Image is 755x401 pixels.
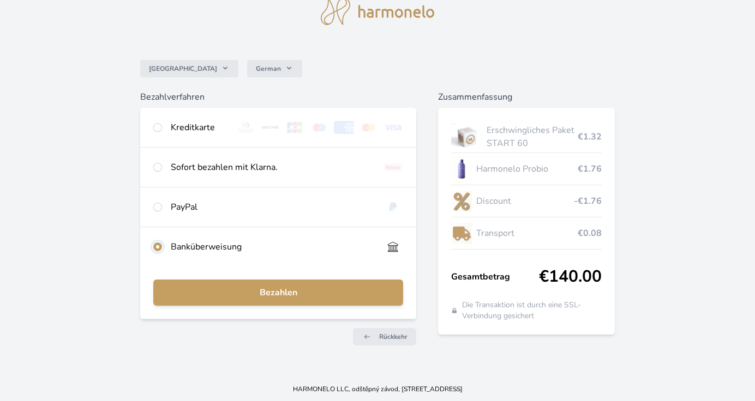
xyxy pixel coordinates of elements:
[383,200,403,214] img: paypal.svg
[260,121,280,134] img: discover.svg
[353,328,416,345] a: Rückkehr
[171,240,374,253] div: Banküberweisung
[309,121,329,134] img: maestro.svg
[451,220,472,247] img: delivery-lo.png
[451,123,482,150] img: start.jpg
[379,332,408,341] span: Rückkehr
[140,90,416,104] h6: Bezahlverfahren
[171,161,374,174] div: Sofort bezahlen mit Klarna.
[487,124,578,150] span: Erschwingliches Paket START 60
[162,286,394,299] span: Bezahlen
[149,64,217,73] span: [GEOGRAPHIC_DATA]
[171,200,374,214] div: PayPal
[476,227,578,240] span: Transport
[256,64,281,73] span: German
[539,267,602,287] span: €140.00
[236,121,256,134] img: diners.svg
[383,161,403,174] img: klarna_paynow.svg
[451,187,472,215] img: discount-lo.png
[438,90,615,104] h6: Zusammenfassung
[383,240,403,253] img: bankTransfer_IBAN.svg
[334,121,354,134] img: amex.svg
[476,195,574,208] span: Discount
[285,121,305,134] img: jcb.svg
[578,130,602,143] span: €1.32
[476,162,578,175] span: Harmonelo Probio
[462,300,602,321] span: Die Transaktion ist durch eine SSL-Verbindung gesichert
[171,121,227,134] div: Kreditkarte
[578,162,602,175] span: €1.76
[574,195,602,208] span: -€1.76
[358,121,379,134] img: mc.svg
[451,155,472,183] img: CLEAN_PROBIO_se_stinem_x-lo.jpg
[578,227,602,240] span: €0.08
[383,121,403,134] img: visa.svg
[153,280,403,306] button: Bezahlen
[451,270,539,283] span: Gesamtbetrag
[247,60,302,77] button: German
[140,60,238,77] button: [GEOGRAPHIC_DATA]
